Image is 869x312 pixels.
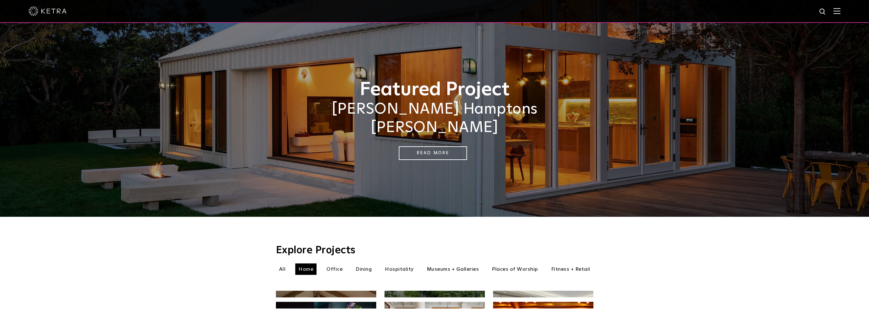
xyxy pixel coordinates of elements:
[382,263,417,275] li: Hospitality
[276,245,593,256] h3: Explore Projects
[424,263,482,275] li: Museums + Galleries
[352,263,375,275] li: Dining
[29,6,67,16] img: ketra-logo-2019-white
[548,263,593,275] li: Fitness + Retail
[323,263,346,275] li: Office
[399,146,467,160] a: Read More
[276,100,593,137] h2: [PERSON_NAME] Hamptons [PERSON_NAME]
[489,263,541,275] li: Places of Worship
[276,79,593,100] h1: Featured Project
[819,8,827,16] img: search icon
[295,263,317,275] li: Home
[833,8,840,14] img: Hamburger%20Nav.svg
[276,263,289,275] li: All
